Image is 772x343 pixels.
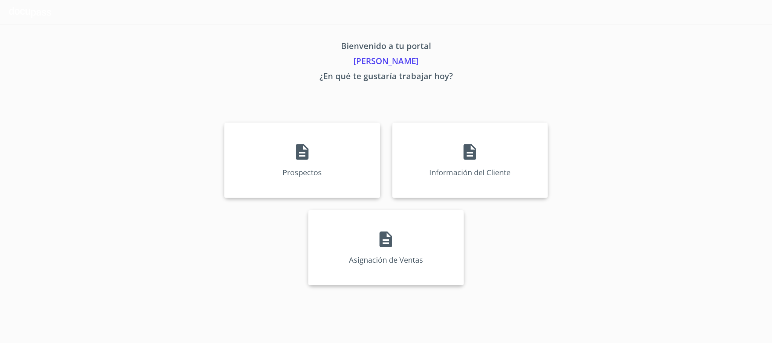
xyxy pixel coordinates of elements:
[154,55,618,70] p: [PERSON_NAME]
[283,167,322,178] p: Prospectos
[154,70,618,85] p: ¿En qué te gustaría trabajar hoy?
[687,6,754,18] span: [PERSON_NAME]
[154,40,618,55] p: Bienvenido a tu portal
[687,6,763,18] button: account of current user
[349,255,423,265] p: Asignación de Ventas
[429,167,511,178] p: Información del Cliente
